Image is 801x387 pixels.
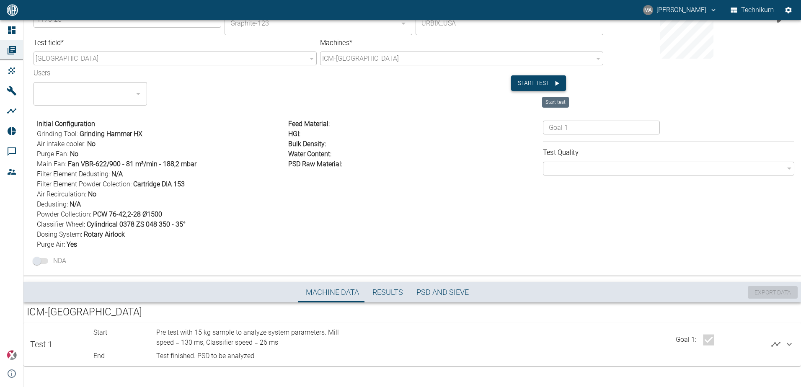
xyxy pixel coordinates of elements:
[156,328,342,348] p: Pre test with 15 kg sample to analyze system parameters. Mill speed = 130 ms, Classifier speed = ...
[27,306,798,319] h5: ICM-[GEOGRAPHIC_DATA]
[642,3,718,18] button: mateus.andrade@neuman-esser.com.br
[767,336,784,353] button: Open Analysis
[88,190,96,198] span: No
[70,150,78,158] span: No
[288,140,326,148] span: Bulk Density :
[511,69,603,91] div: Start test
[372,288,403,297] span: Results
[781,3,796,18] button: Settings
[37,119,285,129] p: Initial Configuration
[729,3,776,18] button: Technikum
[23,322,801,366] div: Test 1StartPre test with 15 kg sample to analyze system parameters. Mill speed = 130 ms, Classifi...
[34,38,246,48] label: Test field *
[53,256,66,266] span: NDA
[543,147,731,157] label: Test Quality
[133,180,185,188] span: Cartridge DIA 153
[37,179,285,189] span: Filter Element Powder Colection :
[67,240,77,248] span: Yes
[37,169,285,179] span: Filter Element Dedusting :
[542,97,569,108] div: Start test
[676,335,696,345] p: Goal 1 :
[87,220,186,228] span: Cylindrical 0378 ZS 048 350 - 35°
[93,328,153,338] p: Start
[288,160,342,168] span: PSD Raw Material :
[37,159,285,169] span: Main Fan :
[288,150,331,158] span: Water Content :
[771,339,781,349] svg: Open Analysis
[84,230,125,238] span: Rotary Airlock
[419,15,599,31] input: no customer
[320,52,603,65] div: ICM-[GEOGRAPHIC_DATA]
[288,120,330,128] span: Feed Material :
[93,351,153,361] p: End
[607,5,767,59] div: Copy to clipboard
[68,160,196,168] span: Fan VBR-622/900 - 81 m³/min - 188,2 mbar
[34,68,119,78] label: Users
[416,288,469,297] span: PSD and Sieve
[511,75,566,91] button: Start test
[37,209,285,219] span: Powder Collection :
[643,5,653,15] div: MA
[30,338,52,351] h6: Test 1
[37,189,285,199] span: Air Recirculation :
[6,4,19,15] img: logo
[70,200,81,208] span: N/A
[320,38,532,48] label: Machines *
[34,52,317,65] div: [GEOGRAPHIC_DATA]
[299,282,366,302] button: Machine Data
[111,170,123,178] span: N/A
[37,129,285,139] span: Grinding Tool :
[7,350,17,360] img: Xplore Logo
[87,140,96,148] span: No
[37,199,285,209] span: Dedusting :
[37,219,285,230] span: Classifier Wheel :
[93,210,162,218] span: PCW 76-42,2-28 Ø1500
[37,230,285,240] span: Dosing System :
[37,149,285,159] span: Purge Fan :
[288,130,300,138] span: HGI :
[156,351,342,361] p: Test finished. PSD to be analyzed
[37,139,285,149] span: Air intake cooler :
[80,130,142,138] span: Grinding Hammer HX
[37,240,285,250] span: Purge Air :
